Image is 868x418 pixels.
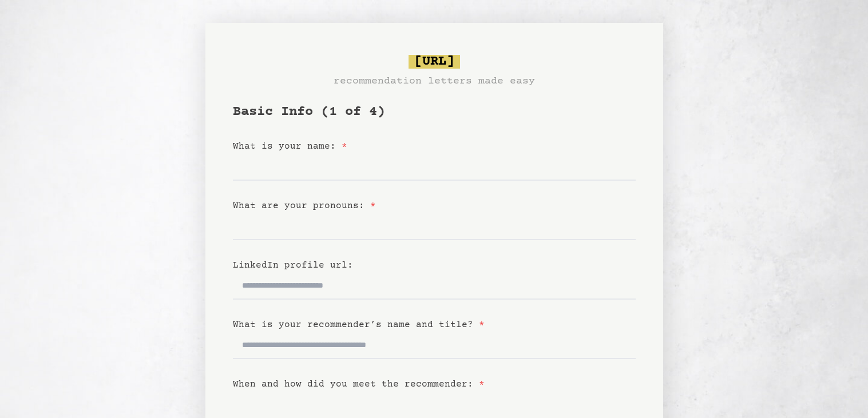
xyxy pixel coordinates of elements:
[233,103,636,121] h1: Basic Info (1 of 4)
[233,141,347,152] label: What is your name:
[334,73,535,89] h3: recommendation letters made easy
[233,201,376,211] label: What are your pronouns:
[233,320,485,330] label: What is your recommender’s name and title?
[233,379,485,389] label: When and how did you meet the recommender:
[409,55,460,69] span: [URL]
[233,260,353,270] label: LinkedIn profile url:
